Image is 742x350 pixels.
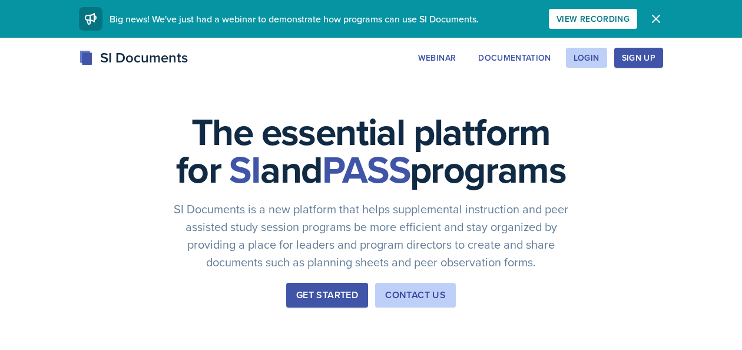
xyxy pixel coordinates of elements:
[574,53,599,62] div: Login
[471,48,559,68] button: Documentation
[296,288,358,302] div: Get Started
[556,14,630,24] div: View Recording
[286,283,368,308] button: Get Started
[566,48,607,68] button: Login
[110,12,479,25] span: Big news! We've just had a webinar to demonstrate how programs can use SI Documents.
[385,288,446,302] div: Contact Us
[375,283,456,308] button: Contact Us
[410,48,463,68] button: Webinar
[622,53,655,62] div: Sign Up
[549,9,637,29] button: View Recording
[418,53,456,62] div: Webinar
[478,53,551,62] div: Documentation
[614,48,663,68] button: Sign Up
[79,47,188,68] div: SI Documents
